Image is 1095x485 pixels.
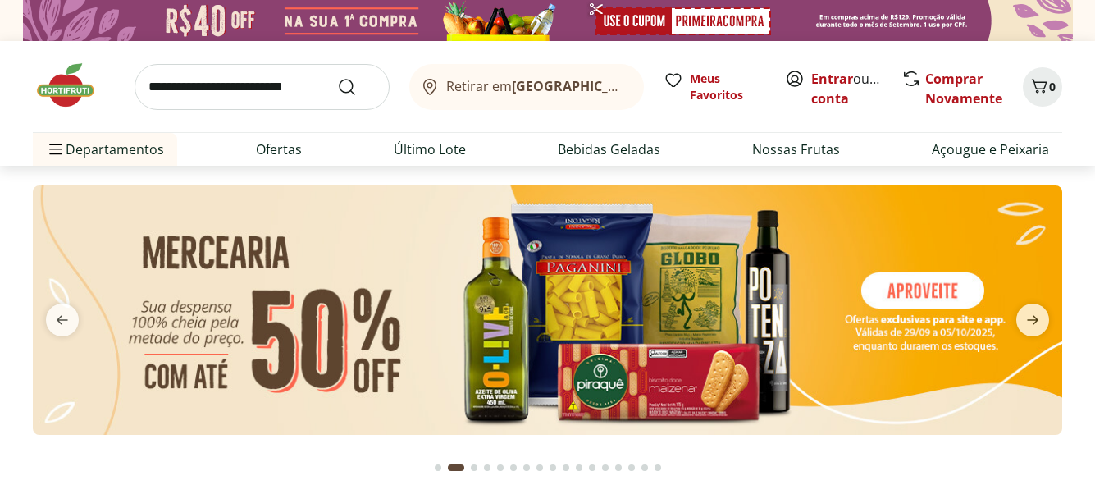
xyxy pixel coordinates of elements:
[512,77,788,95] b: [GEOGRAPHIC_DATA]/[GEOGRAPHIC_DATA]
[446,79,627,94] span: Retirar em
[932,140,1049,159] a: Açougue e Peixaria
[1049,79,1056,94] span: 0
[33,304,92,336] button: previous
[256,140,302,159] a: Ofertas
[811,70,853,88] a: Entrar
[811,69,884,108] span: ou
[690,71,765,103] span: Meus Favoritos
[752,140,840,159] a: Nossas Frutas
[811,70,901,108] a: Criar conta
[664,71,765,103] a: Meus Favoritos
[46,130,66,169] button: Menu
[394,140,466,159] a: Último Lote
[337,77,376,97] button: Submit Search
[1003,304,1062,336] button: next
[409,64,644,110] button: Retirar em[GEOGRAPHIC_DATA]/[GEOGRAPHIC_DATA]
[135,64,390,110] input: search
[1023,67,1062,107] button: Carrinho
[46,130,164,169] span: Departamentos
[558,140,660,159] a: Bebidas Geladas
[33,61,115,110] img: Hortifruti
[925,70,1002,108] a: Comprar Novamente
[33,185,1062,435] img: mercearia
